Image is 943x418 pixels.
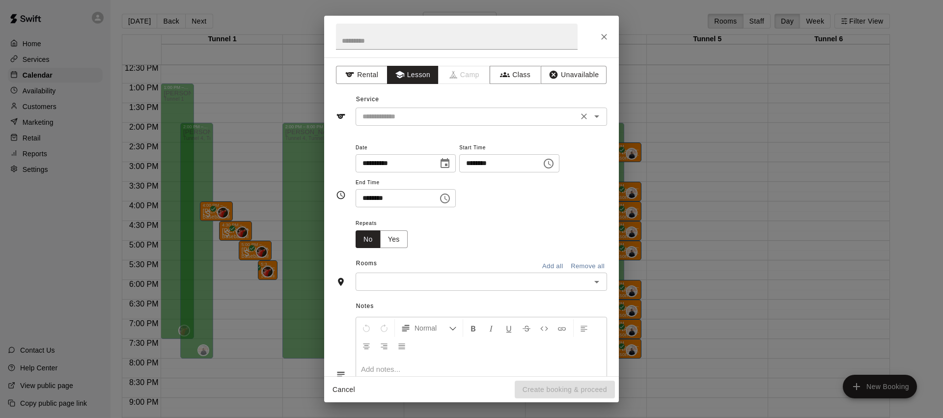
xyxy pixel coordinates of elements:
[336,111,346,121] svg: Service
[590,110,604,123] button: Open
[356,96,379,103] span: Service
[387,66,439,84] button: Lesson
[568,259,607,274] button: Remove all
[590,275,604,289] button: Open
[536,319,553,337] button: Insert Code
[397,319,461,337] button: Formatting Options
[336,190,346,200] svg: Timing
[380,230,408,249] button: Yes
[576,319,592,337] button: Left Align
[356,176,456,190] span: End Time
[358,337,375,355] button: Center Align
[554,319,570,337] button: Insert Link
[459,141,559,155] span: Start Time
[356,260,377,267] span: Rooms
[376,337,392,355] button: Right Align
[356,141,456,155] span: Date
[539,154,558,173] button: Choose time, selected time is 7:00 AM
[490,66,541,84] button: Class
[415,323,449,333] span: Normal
[483,319,499,337] button: Format Italics
[577,110,591,123] button: Clear
[336,369,346,379] svg: Notes
[500,319,517,337] button: Format Underline
[356,230,381,249] button: No
[541,66,607,84] button: Unavailable
[435,189,455,208] button: Choose time, selected time is 7:30 AM
[376,319,392,337] button: Redo
[393,337,410,355] button: Justify Align
[358,319,375,337] button: Undo
[465,319,482,337] button: Format Bold
[356,217,416,230] span: Repeats
[328,381,360,399] button: Cancel
[537,259,568,274] button: Add all
[356,230,408,249] div: outlined button group
[336,66,388,84] button: Rental
[336,277,346,287] svg: Rooms
[595,28,613,46] button: Close
[356,299,607,314] span: Notes
[518,319,535,337] button: Format Strikethrough
[439,66,490,84] span: Camps can only be created in the Services page
[435,154,455,173] button: Choose date, selected date is Sep 22, 2025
